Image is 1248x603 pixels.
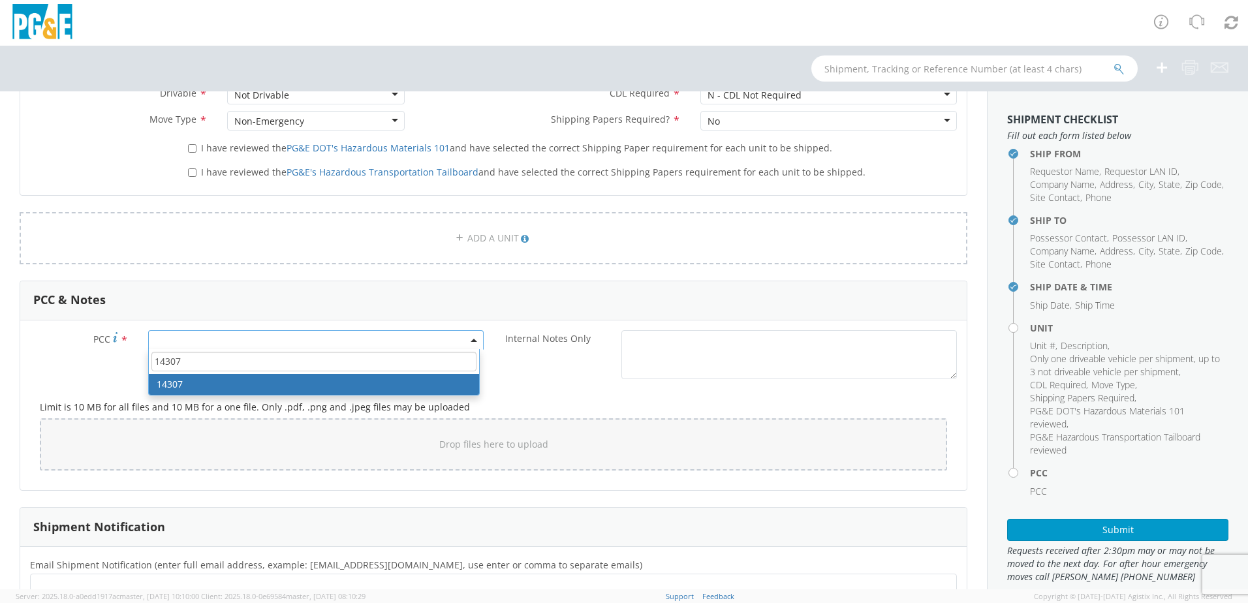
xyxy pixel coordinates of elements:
[1159,245,1180,257] span: State
[33,294,106,307] h3: PCC & Notes
[1061,339,1110,352] li: ,
[1030,352,1220,378] span: Only one driveable vehicle per shipment, up to 3 not driveable vehicle per shipment
[1030,431,1200,456] span: PG&E Hazardous Transportation Tailboard reviewed
[1104,165,1178,178] span: Requestor LAN ID
[188,168,196,177] input: I have reviewed thePG&E's Hazardous Transportation Tailboardand have selected the correct Shippin...
[1030,258,1080,270] span: Site Contact
[1030,282,1228,292] h4: Ship Date & Time
[1085,191,1112,204] span: Phone
[1030,178,1095,191] span: Company Name
[1030,405,1225,431] li: ,
[1185,245,1224,258] li: ,
[1075,299,1115,311] span: Ship Time
[1061,339,1108,352] span: Description
[708,89,802,102] div: N - CDL Not Required
[1007,544,1228,583] span: Requests received after 2:30pm may or may not be moved to the next day. For after hour emergency ...
[1100,178,1133,191] span: Address
[1030,392,1136,405] li: ,
[20,212,967,264] a: ADD A UNIT
[201,591,366,601] span: Client: 2025.18.0-0e69584
[1030,405,1185,430] span: PG&E DOT's Hazardous Materials 101 reviewed
[286,591,366,601] span: master, [DATE] 08:10:29
[1030,245,1097,258] li: ,
[1030,339,1057,352] li: ,
[1030,245,1095,257] span: Company Name
[1159,178,1180,191] span: State
[1030,232,1107,244] span: Possessor Contact
[1030,299,1072,312] li: ,
[1138,245,1155,258] li: ,
[1091,379,1137,392] li: ,
[702,591,734,601] a: Feedback
[33,521,165,534] h3: Shipment Notification
[1030,485,1047,497] span: PCC
[1030,323,1228,333] h4: Unit
[149,374,479,395] li: 14307
[505,332,591,345] span: Internal Notes Only
[1007,112,1118,127] strong: Shipment Checklist
[1030,299,1070,311] span: Ship Date
[1091,379,1135,391] span: Move Type
[1030,165,1101,178] li: ,
[1030,379,1086,391] span: CDL Required
[149,113,196,125] span: Move Type
[1159,245,1182,258] li: ,
[1030,191,1080,204] span: Site Contact
[1030,339,1055,352] span: Unit #
[1034,591,1232,602] span: Copyright © [DATE]-[DATE] Agistix Inc., All Rights Reserved
[1100,178,1135,191] li: ,
[16,591,199,601] span: Server: 2025.18.0-a0edd1917ac
[40,402,947,412] h5: Limit is 10 MB for all files and 10 MB for a one file. Only .pdf, .png and .jpeg files may be upl...
[1030,165,1099,178] span: Requestor Name
[160,87,196,99] span: Drivable
[1030,392,1134,404] span: Shipping Papers Required
[30,559,642,571] span: Email Shipment Notification (enter full email address, example: jdoe01@agistix.com, use enter or ...
[234,115,304,128] div: Non-Emergency
[708,115,720,128] div: No
[811,55,1138,82] input: Shipment, Tracking or Reference Number (at least 4 chars)
[201,166,866,178] span: I have reviewed the and have selected the correct Shipping Papers requirement for each unit to be...
[1185,245,1222,257] span: Zip Code
[188,144,196,153] input: I have reviewed thePG&E DOT's Hazardous Materials 101and have selected the correct Shipping Paper...
[1100,245,1133,257] span: Address
[610,87,670,99] span: CDL Required
[1100,245,1135,258] li: ,
[666,591,694,601] a: Support
[1030,178,1097,191] li: ,
[201,142,832,154] span: I have reviewed the and have selected the correct Shipping Paper requirement for each unit to be ...
[10,4,75,42] img: pge-logo-06675f144f4cfa6a6814.png
[1138,178,1153,191] span: City
[1007,129,1228,142] span: Fill out each form listed below
[1185,178,1224,191] li: ,
[1112,232,1185,244] span: Possessor LAN ID
[119,591,199,601] span: master, [DATE] 10:10:00
[1030,149,1228,159] h4: Ship From
[234,89,289,102] div: Not Drivable
[1112,232,1187,245] li: ,
[1030,191,1082,204] li: ,
[1185,178,1222,191] span: Zip Code
[439,438,548,450] span: Drop files here to upload
[1030,468,1228,478] h4: PCC
[1159,178,1182,191] li: ,
[1030,232,1109,245] li: ,
[1030,379,1088,392] li: ,
[1138,245,1153,257] span: City
[1104,165,1179,178] li: ,
[93,333,110,345] span: PCC
[287,142,450,154] a: PG&E DOT's Hazardous Materials 101
[1085,258,1112,270] span: Phone
[1007,519,1228,541] button: Submit
[1030,352,1225,379] li: ,
[287,166,478,178] a: PG&E's Hazardous Transportation Tailboard
[551,113,670,125] span: Shipping Papers Required?
[1030,258,1082,271] li: ,
[1030,215,1228,225] h4: Ship To
[1138,178,1155,191] li: ,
